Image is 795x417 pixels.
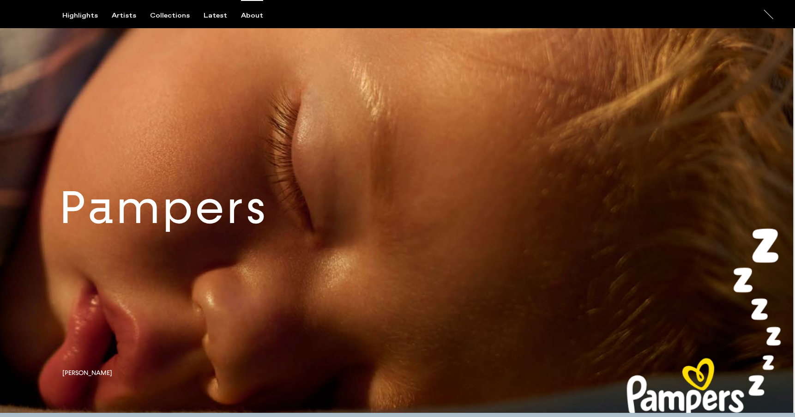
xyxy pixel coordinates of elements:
[62,12,98,20] div: Highlights
[112,12,150,20] button: Artists
[62,12,112,20] button: Highlights
[112,12,136,20] div: Artists
[150,12,190,20] div: Collections
[241,12,277,20] button: About
[150,12,204,20] button: Collections
[204,12,241,20] button: Latest
[204,12,227,20] div: Latest
[241,12,263,20] div: About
